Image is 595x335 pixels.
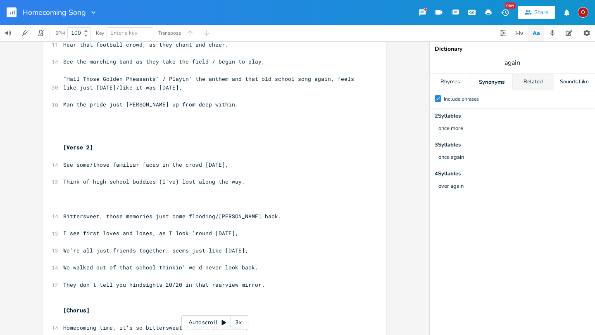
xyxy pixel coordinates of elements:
[63,247,248,254] span: We're all just friends together, seems just like [DATE],
[63,281,265,288] span: They don't tell you hindsights 20/20 in that rearview mirror.
[444,97,479,101] div: Include phrases
[63,264,258,271] span: We walked out of that school thinkin' we'd never look back.
[63,41,228,48] span: Hear that football crowd, as they chant and cheer.
[181,315,248,330] div: Autoscroll
[534,9,548,16] div: Share
[63,75,357,91] span: "Hail Those Golden Pheasants" / Playin' the anthem and that old school song again, feels like jus...
[505,58,520,68] span: again
[63,58,265,65] span: See the marching band as they take the field / begin to play,
[96,31,104,35] div: Key
[63,178,245,185] span: Think of high school buddies (I've) lost along the way,
[110,29,138,37] span: Enter a key
[63,144,93,151] span: [Verse 2]
[435,46,590,52] div: Dictionary
[554,74,595,90] div: Sounds Like
[63,161,228,168] span: See some/those familiar faces in the crowd [DATE],
[63,307,90,314] span: [Chorus]
[63,229,238,237] span: I see first loves and loses, as I look 'round [DATE],
[430,74,471,90] div: Rhymes
[435,171,590,177] div: 4 Syllable s
[158,31,181,35] div: Transpose
[471,74,512,90] div: Synonyms
[55,31,65,35] div: BPM
[505,2,516,9] div: New
[22,9,86,16] span: Homecoming Song
[438,154,464,161] button: once again
[63,101,238,108] span: Man the pride just [PERSON_NAME] up from deep within.
[231,315,246,330] div: 3x
[435,113,590,119] div: 2 Syllable s
[578,7,588,18] div: ozarrows13
[497,5,513,20] button: New
[63,324,248,331] span: Homecoming time, it's so bittersweat / ain't it so neat,
[435,142,590,148] div: 3 Syllable s
[438,183,464,190] button: over again
[578,3,588,22] button: O
[438,125,463,132] button: once more
[518,6,555,19] button: Share
[63,212,281,220] span: Bittersweet, those memories just come flooding/[PERSON_NAME] back.
[513,74,554,90] div: Related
